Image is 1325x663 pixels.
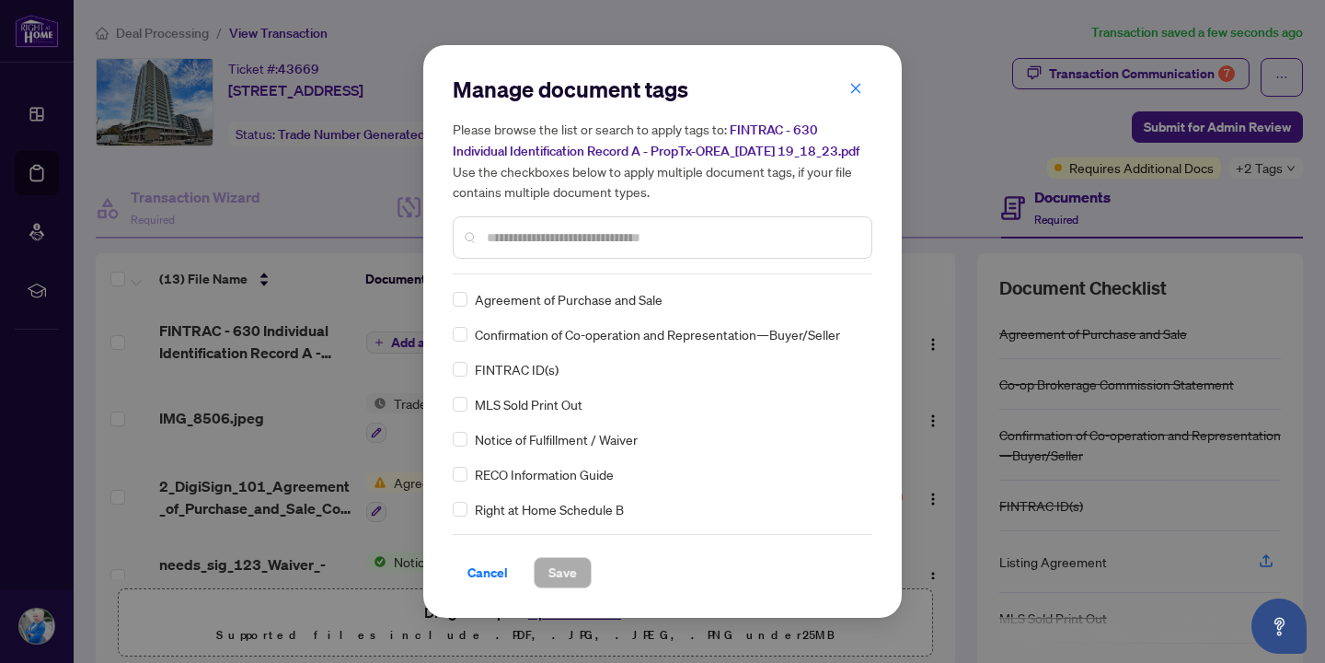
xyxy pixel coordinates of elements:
[475,324,840,344] span: Confirmation of Co-operation and Representation—Buyer/Seller
[475,394,582,414] span: MLS Sold Print Out
[475,429,638,449] span: Notice of Fulfillment / Waiver
[849,82,862,95] span: close
[534,557,592,588] button: Save
[475,464,614,484] span: RECO Information Guide
[467,558,508,587] span: Cancel
[453,75,872,104] h2: Manage document tags
[453,557,523,588] button: Cancel
[453,119,872,202] h5: Please browse the list or search to apply tags to: Use the checkboxes below to apply multiple doc...
[475,289,662,309] span: Agreement of Purchase and Sale
[475,499,624,519] span: Right at Home Schedule B
[1251,599,1307,654] button: Open asap
[475,359,559,379] span: FINTRAC ID(s)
